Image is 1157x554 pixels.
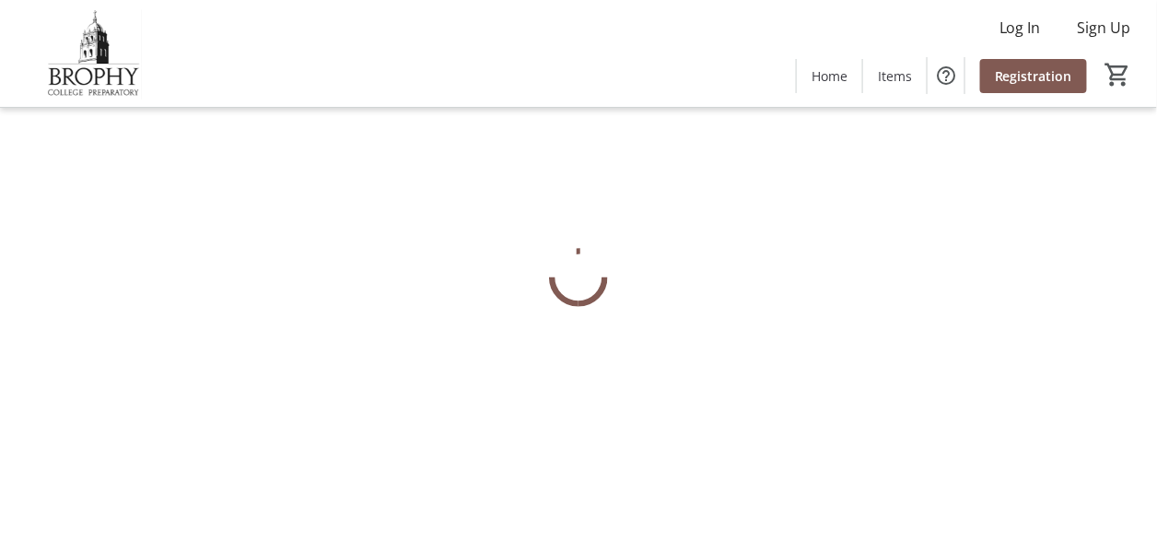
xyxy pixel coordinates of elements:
[797,59,862,93] a: Home
[878,66,912,86] span: Items
[11,7,175,100] img: Brophy College Preparatory 's Logo
[812,66,847,86] span: Home
[999,17,1041,39] span: Log In
[1102,58,1135,91] button: Cart
[1078,17,1131,39] span: Sign Up
[980,59,1087,93] a: Registration
[928,57,964,94] button: Help
[995,66,1072,86] span: Registration
[863,59,927,93] a: Items
[985,13,1056,42] button: Log In
[1063,13,1146,42] button: Sign Up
